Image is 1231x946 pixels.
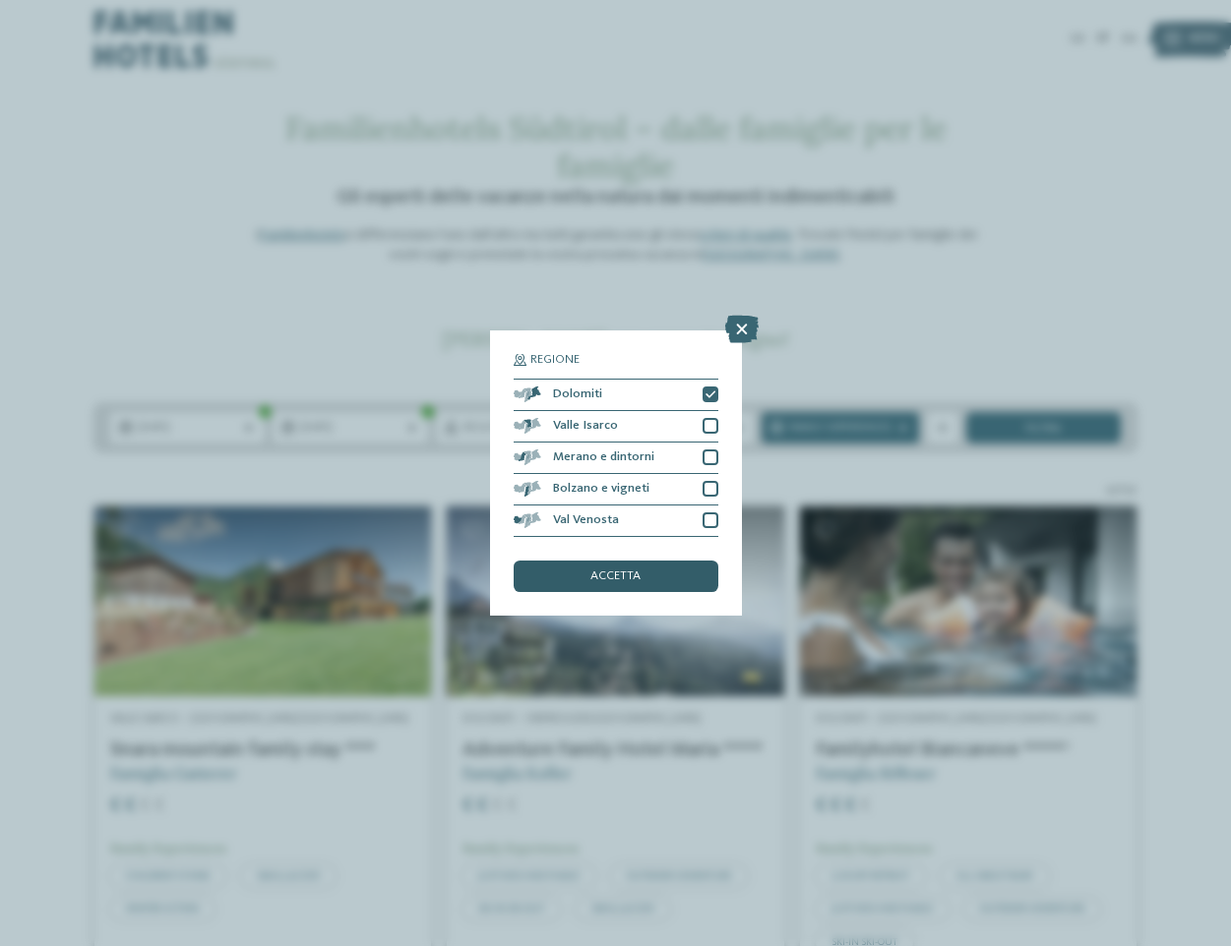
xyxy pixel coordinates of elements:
span: Valle Isarco [553,420,618,433]
span: Val Venosta [553,514,619,527]
span: Bolzano e vigneti [553,483,649,496]
span: Merano e dintorni [553,451,654,464]
span: Dolomiti [553,388,602,401]
span: accetta [590,570,641,583]
span: Regione [530,354,580,367]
